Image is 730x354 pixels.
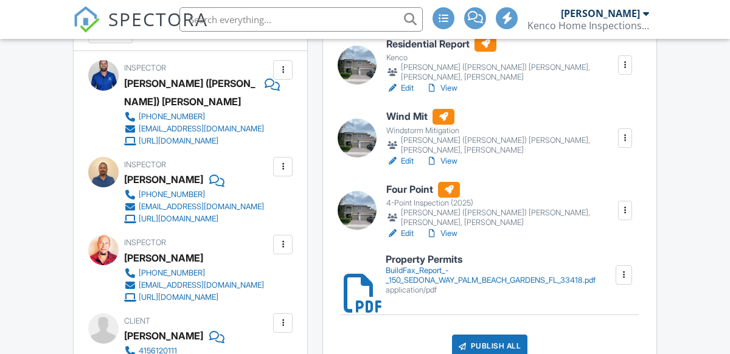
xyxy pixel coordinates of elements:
[139,214,218,224] div: [URL][DOMAIN_NAME]
[386,155,414,167] a: Edit
[124,160,166,169] span: Inspector
[527,19,649,32] div: Kenco Home Inspections Inc.
[124,316,150,325] span: Client
[124,213,264,225] a: [URL][DOMAIN_NAME]
[124,135,270,147] a: [URL][DOMAIN_NAME]
[386,36,617,82] a: Residential Report Kenco [PERSON_NAME] ([PERSON_NAME]) [PERSON_NAME], [PERSON_NAME], [PERSON_NAME]
[124,170,203,189] div: [PERSON_NAME]
[386,109,617,125] h6: Wind Mit
[561,7,640,19] div: [PERSON_NAME]
[386,182,617,198] h6: Four Point
[386,227,414,240] a: Edit
[426,82,457,94] a: View
[73,6,100,33] img: The Best Home Inspection Software - Spectora
[386,285,614,295] div: application/pdf
[124,327,203,345] div: [PERSON_NAME]
[124,249,203,267] div: [PERSON_NAME]
[386,53,617,63] div: Kenco
[386,63,617,82] div: [PERSON_NAME] ([PERSON_NAME]) [PERSON_NAME], [PERSON_NAME], [PERSON_NAME]
[124,267,264,279] a: [PHONE_NUMBER]
[139,124,264,134] div: [EMAIL_ADDRESS][DOMAIN_NAME]
[386,136,617,155] div: [PERSON_NAME] ([PERSON_NAME]) [PERSON_NAME], [PERSON_NAME], [PERSON_NAME]
[124,189,264,201] a: [PHONE_NUMBER]
[139,280,264,290] div: [EMAIL_ADDRESS][DOMAIN_NAME]
[108,6,208,32] span: SPECTORA
[73,16,208,42] a: SPECTORA
[386,208,617,227] div: [PERSON_NAME] ([PERSON_NAME]) [PERSON_NAME], [PERSON_NAME], [PERSON_NAME]
[386,36,617,52] h6: Residential Report
[386,254,614,265] h6: Property Permits
[124,123,270,135] a: [EMAIL_ADDRESS][DOMAIN_NAME]
[386,198,617,208] div: 4-Point Inspection (2025)
[386,182,617,228] a: Four Point 4-Point Inspection (2025) [PERSON_NAME] ([PERSON_NAME]) [PERSON_NAME], [PERSON_NAME], ...
[426,155,457,167] a: View
[426,227,457,240] a: View
[139,293,218,302] div: [URL][DOMAIN_NAME]
[124,201,264,213] a: [EMAIL_ADDRESS][DOMAIN_NAME]
[124,111,270,123] a: [PHONE_NUMBER]
[386,126,617,136] div: Windstorm Mitigation
[386,254,614,295] a: Property Permits BuildFax_Report_-_150_SEDONA_WAY_PALM_BEACH_GARDENS_FL_33418.pdf application/pdf
[386,266,614,285] div: BuildFax_Report_-_150_SEDONA_WAY_PALM_BEACH_GARDENS_FL_33418.pdf
[124,291,264,304] a: [URL][DOMAIN_NAME]
[139,190,205,200] div: [PHONE_NUMBER]
[139,202,264,212] div: [EMAIL_ADDRESS][DOMAIN_NAME]
[124,74,259,111] div: [PERSON_NAME] ([PERSON_NAME]) [PERSON_NAME]
[139,112,205,122] div: [PHONE_NUMBER]
[386,109,617,155] a: Wind Mit Windstorm Mitigation [PERSON_NAME] ([PERSON_NAME]) [PERSON_NAME], [PERSON_NAME], [PERSON...
[179,7,423,32] input: Search everything...
[124,238,166,247] span: Inspector
[124,279,264,291] a: [EMAIL_ADDRESS][DOMAIN_NAME]
[124,63,166,72] span: Inspector
[139,136,218,146] div: [URL][DOMAIN_NAME]
[139,268,205,278] div: [PHONE_NUMBER]
[386,82,414,94] a: Edit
